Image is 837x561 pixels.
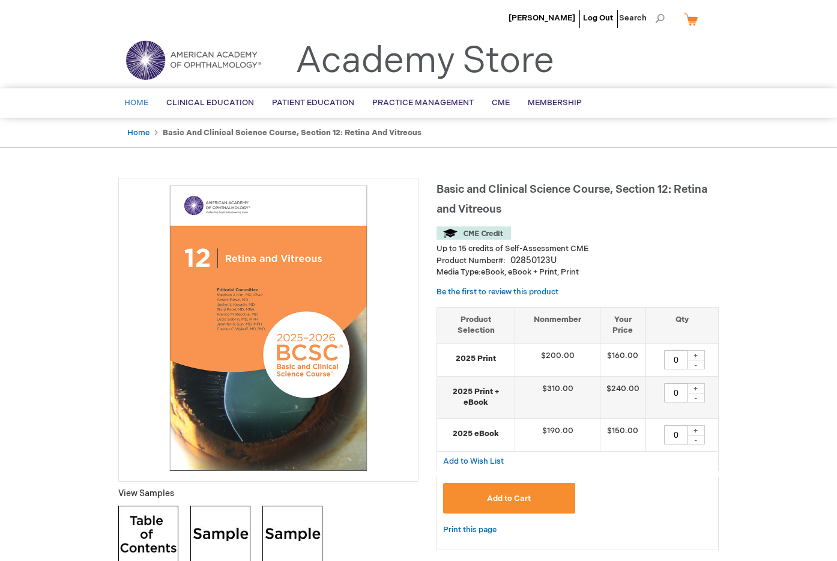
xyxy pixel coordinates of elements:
td: $160.00 [600,343,645,376]
td: $200.00 [515,343,600,376]
strong: 2025 Print [443,353,509,365]
td: $190.00 [515,418,600,451]
span: Basic and Clinical Science Course, Section 12: Retina and Vitreous [437,183,707,216]
td: $150.00 [600,418,645,451]
a: Log Out [583,13,613,23]
button: Add to Cart [443,483,575,514]
a: Home [127,128,150,138]
div: + [687,350,705,360]
span: Search [619,6,665,30]
th: Qty [645,307,718,343]
strong: 2025 Print + eBook [443,386,509,408]
strong: Product Number [437,256,506,265]
p: View Samples [118,488,418,500]
span: CME [492,98,510,108]
span: Clinical Education [166,98,254,108]
span: Add to Cart [487,494,531,503]
td: $240.00 [600,376,645,418]
strong: Basic and Clinical Science Course, Section 12: Retina and Vitreous [163,128,422,138]
img: Basic and Clinical Science Course, Section 12: Retina and Vitreous [125,184,412,472]
input: Qty [664,350,688,369]
li: Up to 15 credits of Self-Assessment CME [437,243,719,255]
strong: 2025 eBook [443,428,509,440]
a: Add to Wish List [443,456,504,466]
th: Product Selection [437,307,515,343]
p: eBook, eBook + Print, Print [437,267,719,278]
div: - [687,435,705,444]
td: $310.00 [515,376,600,418]
input: Qty [664,383,688,402]
div: + [687,425,705,435]
div: - [687,393,705,402]
input: Qty [664,425,688,444]
span: Add to Wish List [443,456,504,466]
div: - [687,360,705,369]
th: Your Price [600,307,645,343]
span: Membership [528,98,582,108]
span: Patient Education [272,98,354,108]
a: Be the first to review this product [437,287,558,297]
div: + [687,383,705,393]
th: Nonmember [515,307,600,343]
a: Print this page [443,523,497,538]
span: Practice Management [372,98,474,108]
div: 02850123U [510,255,557,267]
strong: Media Type: [437,267,481,277]
a: Academy Store [295,40,554,83]
span: Home [124,98,148,108]
img: CME Credit [437,226,511,240]
a: [PERSON_NAME] [509,13,575,23]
